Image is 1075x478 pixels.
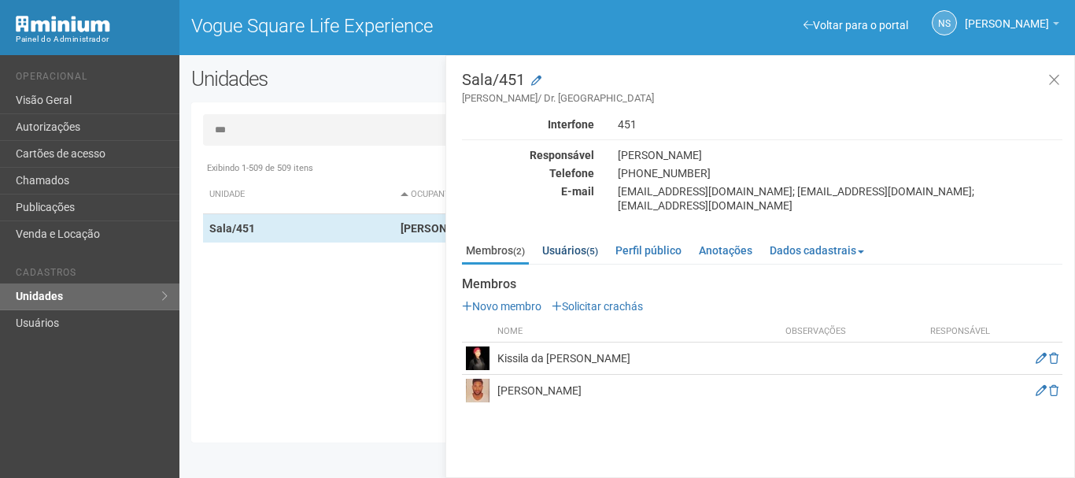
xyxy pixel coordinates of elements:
[462,72,1062,106] h3: Sala/451
[1049,384,1058,397] a: Excluir membro
[606,148,1074,162] div: [PERSON_NAME]
[203,176,395,214] th: Unidade: activate to sort column ascending
[450,117,606,132] div: Interfone
[462,277,1062,291] strong: Membros
[450,148,606,162] div: Responsável
[1036,352,1047,365] a: Editar membro
[16,32,168,46] div: Painel do Administrador
[493,321,781,343] th: Nome
[462,300,541,313] a: Novo membro
[552,300,643,313] a: Solicitar crachás
[932,10,957,35] a: NS
[16,267,168,283] li: Cadastros
[586,246,598,257] small: (5)
[538,239,602,262] a: Usuários(5)
[803,19,908,31] a: Voltar para o portal
[766,239,868,262] a: Dados cadastrais
[606,117,1074,132] div: 451
[401,222,615,235] strong: [PERSON_NAME]/ Dr. [GEOGRAPHIC_DATA]
[16,16,110,32] img: Minium
[16,71,168,87] li: Operacional
[513,246,525,257] small: (2)
[466,379,489,402] img: user.png
[191,16,615,36] h1: Vogue Square Life Experience
[203,161,1051,176] div: Exibindo 1-509 de 509 itens
[611,239,685,262] a: Perfil público
[531,73,541,89] a: Modificar a unidade
[466,346,489,370] img: user.png
[394,176,746,214] th: Ocupante: activate to sort column descending
[450,166,606,180] div: Telefone
[921,321,999,343] th: Responsável
[1049,352,1058,365] a: Excluir membro
[191,67,541,91] h2: Unidades
[493,375,781,407] td: [PERSON_NAME]
[781,321,922,343] th: Observações
[209,222,255,235] strong: Sala/451
[462,91,1062,106] small: [PERSON_NAME]/ Dr. [GEOGRAPHIC_DATA]
[1036,384,1047,397] a: Editar membro
[606,166,1074,180] div: [PHONE_NUMBER]
[965,20,1059,32] a: [PERSON_NAME]
[462,239,529,265] a: Membros(2)
[493,343,781,375] td: Kissila da [PERSON_NAME]
[695,239,756,262] a: Anotações
[965,2,1049,30] span: Nicolle Silva
[606,184,1074,213] div: [EMAIL_ADDRESS][DOMAIN_NAME]; [EMAIL_ADDRESS][DOMAIN_NAME]; [EMAIL_ADDRESS][DOMAIN_NAME]
[450,184,606,198] div: E-mail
